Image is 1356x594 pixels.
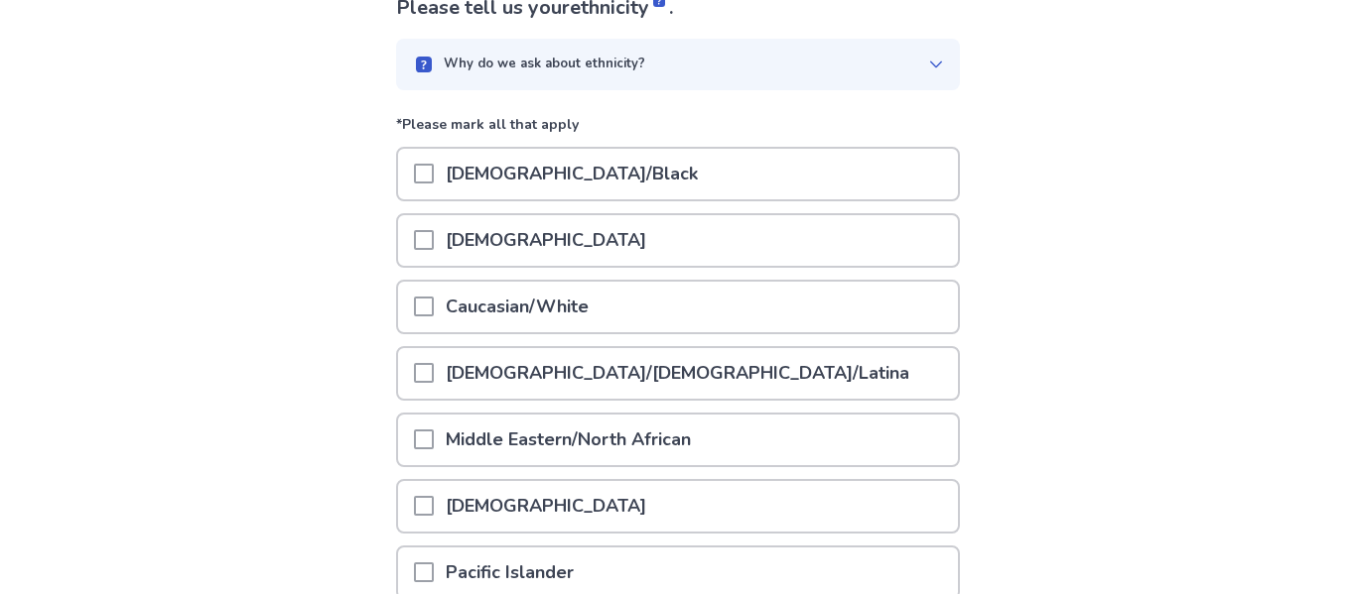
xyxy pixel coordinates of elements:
p: [DEMOGRAPHIC_DATA]/Black [434,149,710,199]
p: [DEMOGRAPHIC_DATA]/[DEMOGRAPHIC_DATA]/Latina [434,348,921,399]
p: *Please mark all that apply [396,114,960,147]
p: Why do we ask about ethnicity? [444,55,645,74]
p: [DEMOGRAPHIC_DATA] [434,481,658,532]
p: Middle Eastern/North African [434,415,703,465]
p: Caucasian/White [434,282,601,332]
p: [DEMOGRAPHIC_DATA] [434,215,658,266]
